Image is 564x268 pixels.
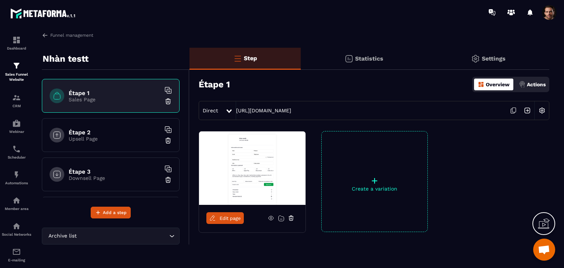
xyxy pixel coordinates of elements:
img: trash [164,176,172,184]
p: Nhàn testt [43,51,88,66]
p: Scheduler [2,155,31,159]
p: Automations [2,181,31,185]
a: Edit page [206,212,244,224]
p: Statistics [355,55,383,62]
img: arrow [42,32,48,39]
p: Settings [482,55,506,62]
div: Mở cuộc trò chuyện [533,239,555,261]
h6: Étape 1 [69,90,160,97]
a: social-networksocial-networkSocial Networks [2,216,31,242]
img: formation [12,93,21,102]
p: Downsell Page [69,175,160,181]
img: setting-w.858f3a88.svg [535,104,549,117]
img: formation [12,36,21,44]
img: logo [10,7,76,20]
a: automationsautomationsWebinar [2,113,31,139]
img: trash [164,137,172,144]
img: bars-o.4a397970.svg [233,54,242,63]
span: Direct [203,108,218,113]
img: email [12,247,21,256]
p: Sales Funnel Website [2,72,31,82]
img: stats.20deebd0.svg [344,54,353,63]
p: Webinar [2,130,31,134]
a: automationsautomationsMember area [2,191,31,216]
p: E-mailing [2,258,31,262]
span: Edit page [220,216,241,221]
img: automations [12,119,21,128]
a: emailemailE-mailing [2,242,31,268]
button: Add a step [91,207,131,218]
img: image [199,131,305,205]
a: [URL][DOMAIN_NAME] [236,108,291,113]
span: Archive list [47,232,78,240]
a: formationformationSales Funnel Website [2,56,31,88]
img: automations [12,196,21,205]
h6: Étape 2 [69,129,160,136]
img: social-network [12,222,21,231]
p: + [322,175,427,186]
img: scheduler [12,145,21,153]
p: Social Networks [2,232,31,236]
p: Upsell Page [69,136,160,142]
img: trash [164,98,172,105]
img: setting-gr.5f69749f.svg [471,54,480,63]
p: Overview [486,82,510,87]
div: Search for option [42,228,180,245]
h3: Étape 1 [199,79,230,90]
p: Step [244,55,257,62]
p: Dashboard [2,46,31,50]
img: formation [12,61,21,70]
a: schedulerschedulerScheduler [2,139,31,165]
img: dashboard-orange.40269519.svg [478,81,484,88]
span: Add a step [103,209,127,216]
input: Search for option [78,232,167,240]
a: Funnel management [42,32,93,39]
p: CRM [2,104,31,108]
p: Actions [527,82,546,87]
p: Create a variation [322,186,427,192]
img: actions.d6e523a2.png [519,81,525,88]
a: automationsautomationsAutomations [2,165,31,191]
p: Sales Page [69,97,160,102]
img: arrow-next.bcc2205e.svg [520,104,534,117]
p: Member area [2,207,31,211]
img: automations [12,170,21,179]
a: formationformationCRM [2,88,31,113]
h6: Étape 3 [69,168,160,175]
a: formationformationDashboard [2,30,31,56]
